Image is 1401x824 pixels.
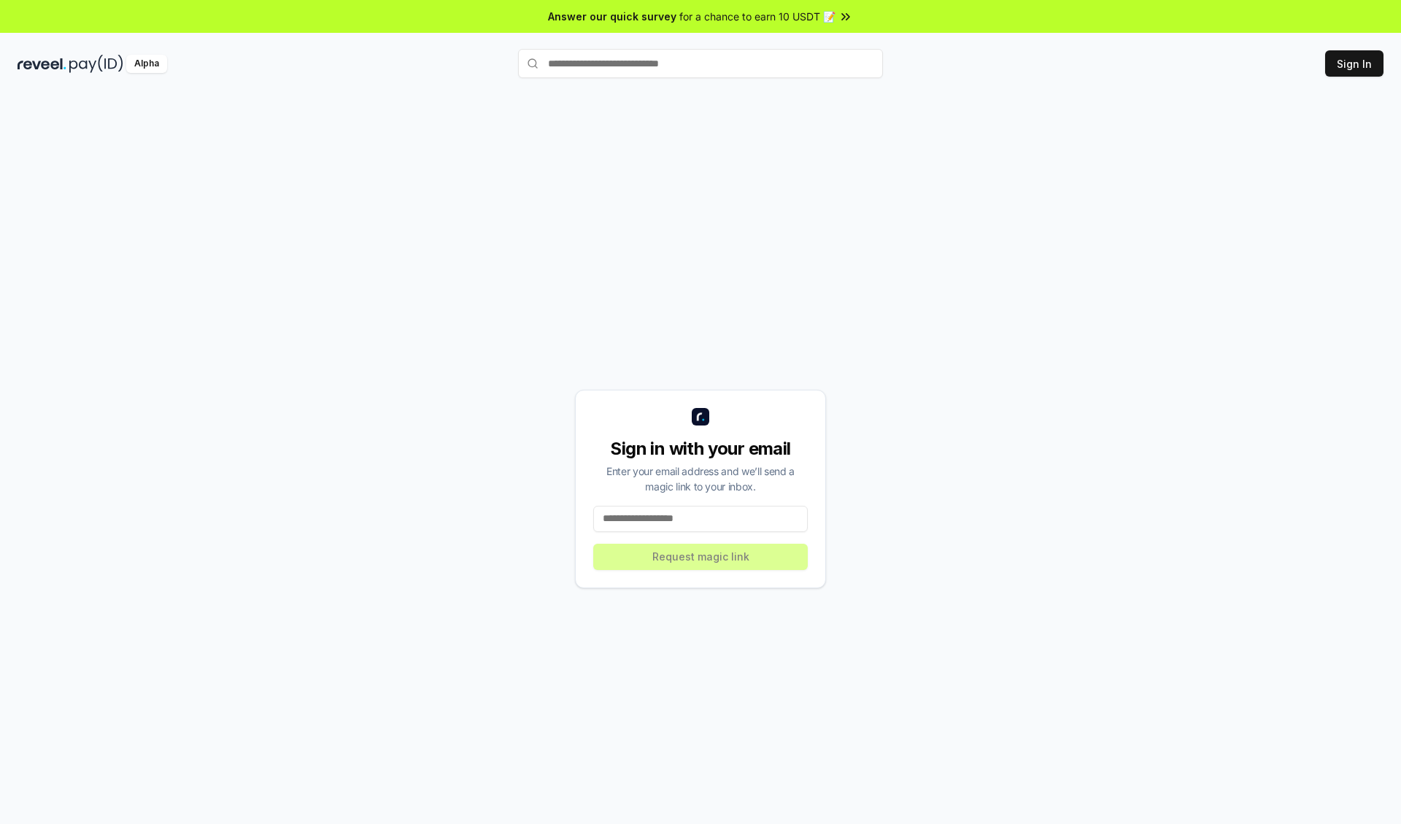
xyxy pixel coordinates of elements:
span: for a chance to earn 10 USDT 📝 [679,9,835,24]
div: Alpha [126,55,167,73]
button: Sign In [1325,50,1383,77]
img: logo_small [692,408,709,426]
img: reveel_dark [18,55,66,73]
div: Enter your email address and we’ll send a magic link to your inbox. [593,463,808,494]
div: Sign in with your email [593,437,808,461]
img: pay_id [69,55,123,73]
span: Answer our quick survey [548,9,676,24]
